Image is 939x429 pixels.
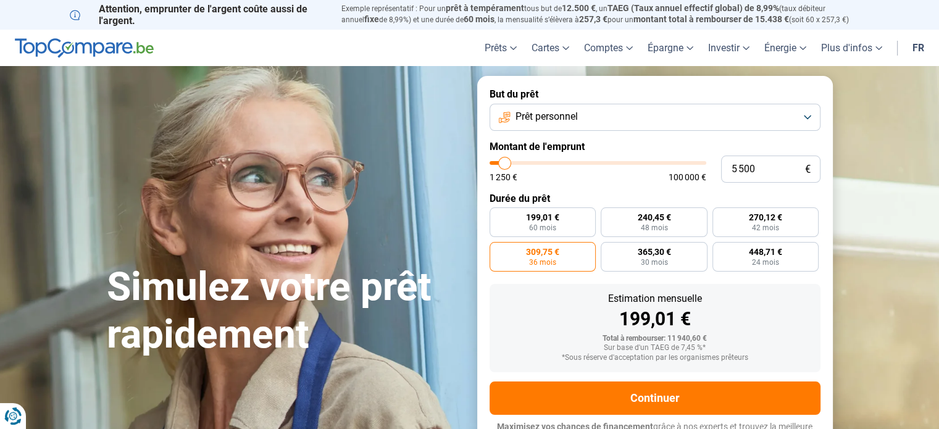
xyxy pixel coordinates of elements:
[579,14,607,24] span: 257,3 €
[637,213,670,222] span: 240,45 €
[669,173,706,181] span: 100 000 €
[577,30,640,66] a: Comptes
[499,344,811,352] div: Sur base d'un TAEG de 7,45 %*
[607,3,779,13] span: TAEG (Taux annuel effectif global) de 8,99%
[526,248,559,256] span: 309,75 €
[752,224,779,231] span: 42 mois
[15,38,154,58] img: TopCompare
[499,335,811,343] div: Total à rembourser: 11 940,60 €
[490,173,517,181] span: 1 250 €
[490,104,820,131] button: Prêt personnel
[341,3,870,25] p: Exemple représentatif : Pour un tous but de , un (taux débiteur annuel de 8,99%) et une durée de ...
[490,141,820,152] label: Montant de l'emprunt
[490,88,820,100] label: But du prêt
[701,30,757,66] a: Investir
[757,30,814,66] a: Énergie
[499,354,811,362] div: *Sous réserve d'acceptation par les organismes prêteurs
[364,14,379,24] span: fixe
[529,259,556,266] span: 36 mois
[562,3,596,13] span: 12.500 €
[905,30,932,66] a: fr
[814,30,890,66] a: Plus d'infos
[490,193,820,204] label: Durée du prêt
[529,224,556,231] span: 60 mois
[464,14,495,24] span: 60 mois
[515,110,578,123] span: Prêt personnel
[499,294,811,304] div: Estimation mensuelle
[749,248,782,256] span: 448,71 €
[640,224,667,231] span: 48 mois
[633,14,789,24] span: montant total à rembourser de 15.438 €
[526,213,559,222] span: 199,01 €
[749,213,782,222] span: 270,12 €
[752,259,779,266] span: 24 mois
[640,30,701,66] a: Épargne
[499,310,811,328] div: 199,01 €
[640,259,667,266] span: 30 mois
[490,381,820,415] button: Continuer
[446,3,524,13] span: prêt à tempérament
[477,30,524,66] a: Prêts
[524,30,577,66] a: Cartes
[805,164,811,175] span: €
[70,3,327,27] p: Attention, emprunter de l'argent coûte aussi de l'argent.
[637,248,670,256] span: 365,30 €
[107,264,462,359] h1: Simulez votre prêt rapidement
